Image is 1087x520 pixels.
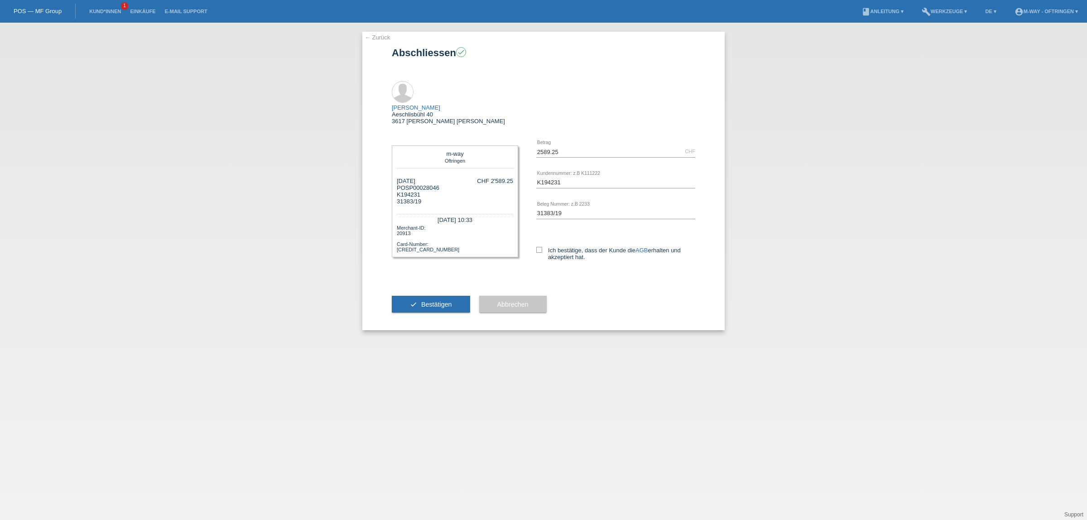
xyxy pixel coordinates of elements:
a: POS — MF Group [14,8,62,14]
span: Bestätigen [421,301,452,308]
div: Aeschlisbühl 40 3617 [PERSON_NAME] [PERSON_NAME] [392,104,505,125]
a: DE ▾ [981,9,1000,14]
i: account_circle [1015,7,1024,16]
a: AGB [635,247,648,254]
div: Merchant-ID: 20913 Card-Number: [CREDIT_CARD_NUMBER] [397,224,513,252]
a: Einkäufe [125,9,160,14]
i: build [922,7,931,16]
button: Abbrechen [479,296,547,313]
a: buildWerkzeuge ▾ [917,9,972,14]
i: check [457,48,465,56]
h1: Abschliessen [392,47,695,58]
a: [PERSON_NAME] [392,104,440,111]
div: Oftringen [399,157,511,164]
a: bookAnleitung ▾ [857,9,908,14]
i: check [410,301,417,308]
span: 31383/19 [397,198,421,205]
span: K194231 [397,191,420,198]
a: Support [1064,511,1083,518]
div: CHF 2'589.25 [477,178,513,184]
div: [DATE] POSP00028046 [397,178,439,205]
button: check Bestätigen [392,296,470,313]
span: 1 [121,2,128,10]
label: Ich bestätige, dass der Kunde die erhalten und akzeptiert hat. [536,247,695,260]
div: [DATE] 10:33 [397,214,513,224]
a: ← Zurück [365,34,390,41]
a: Kund*innen [85,9,125,14]
div: m-way [399,150,511,157]
span: Abbrechen [497,301,529,308]
div: CHF [685,149,695,154]
i: book [861,7,871,16]
a: account_circlem-way - Oftringen ▾ [1010,9,1082,14]
a: E-Mail Support [160,9,212,14]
